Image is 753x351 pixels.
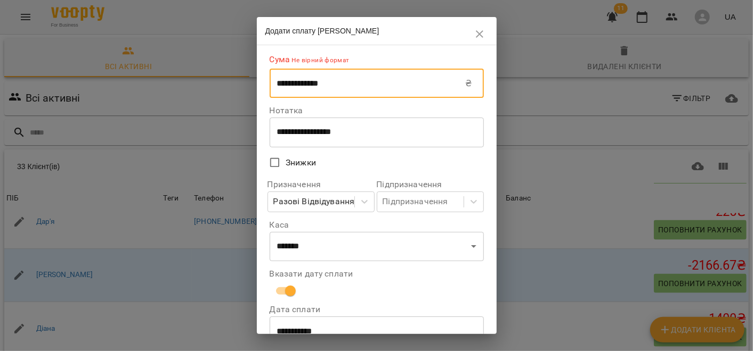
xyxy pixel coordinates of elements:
span: Додати сплату [PERSON_NAME] [265,27,379,35]
label: Підпризначення [377,180,484,189]
label: Призначення [268,180,375,189]
p: Не вірний формат [290,55,350,66]
label: Нотатка [270,106,484,115]
label: Вказати дату сплати [270,270,484,278]
label: Сума [270,54,484,66]
label: Дата сплати [270,305,484,314]
p: ₴ [465,77,472,90]
label: Каса [270,221,484,229]
div: Разові Відвідування [273,196,355,208]
div: Підпризначення [383,196,448,208]
span: Знижки [286,156,316,169]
